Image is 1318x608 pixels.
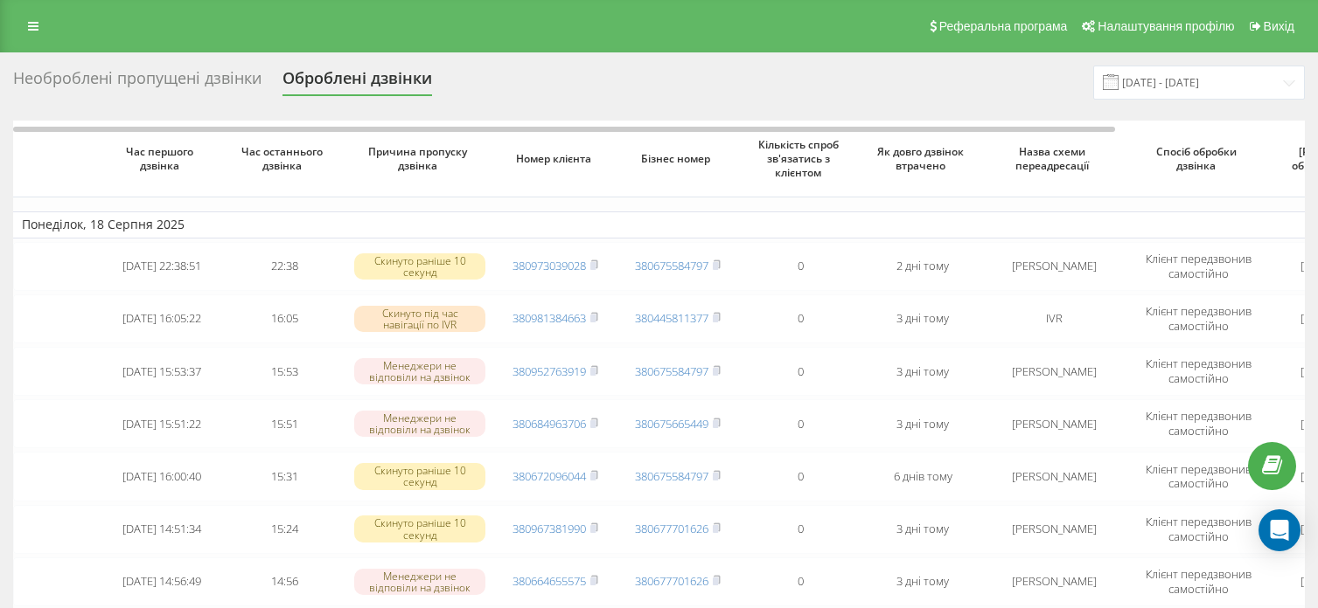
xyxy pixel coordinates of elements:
[513,310,586,326] a: 380981384663
[739,347,861,396] td: 0
[354,515,485,542] div: Скинуто раніше 10 секунд
[223,242,345,291] td: 22:38
[635,258,708,273] a: 380675584797
[101,505,223,554] td: [DATE] 14:51:34
[984,505,1124,554] td: [PERSON_NAME]
[635,573,708,589] a: 380677701626
[739,242,861,291] td: 0
[354,569,485,595] div: Менеджери не відповіли на дзвінок
[101,452,223,501] td: [DATE] 16:00:40
[861,347,984,396] td: 3 дні тому
[635,363,708,379] a: 380675584797
[861,242,984,291] td: 2 дні тому
[739,557,861,606] td: 0
[237,145,331,172] span: Час останнього дзвінка
[513,521,586,536] a: 380967381990
[1124,294,1273,343] td: Клієнт передзвонив самостійно
[354,411,485,437] div: Менеджери не відповіли на дзвінок
[1259,509,1301,551] div: Open Intercom Messenger
[861,557,984,606] td: 3 дні тому
[861,294,984,343] td: 3 дні тому
[1140,145,1258,172] span: Спосіб обробки дзвінка
[739,452,861,501] td: 0
[223,347,345,396] td: 15:53
[984,452,1124,501] td: [PERSON_NAME]
[1098,19,1234,33] span: Налаштування профілю
[354,306,485,332] div: Скинуто під час навігації по IVR
[861,399,984,448] td: 3 дні тому
[508,152,603,166] span: Номер клієнта
[513,258,586,273] a: 380973039028
[223,505,345,554] td: 15:24
[984,399,1124,448] td: [PERSON_NAME]
[354,253,485,280] div: Скинуто раніше 10 секунд
[1124,347,1273,396] td: Клієнт передзвонив самостійно
[1264,19,1294,33] span: Вихід
[101,557,223,606] td: [DATE] 14:56:49
[223,452,345,501] td: 15:31
[223,399,345,448] td: 15:51
[739,294,861,343] td: 0
[513,416,586,432] a: 380684963706
[1124,557,1273,606] td: Клієнт передзвонив самостійно
[101,242,223,291] td: [DATE] 22:38:51
[101,347,223,396] td: [DATE] 15:53:37
[282,69,432,96] div: Оброблені дзвінки
[1124,505,1273,554] td: Клієнт передзвонив самостійно
[513,363,586,379] a: 380952763919
[354,358,485,384] div: Менеджери не відповіли на дзвінок
[101,294,223,343] td: [DATE] 16:05:22
[984,557,1124,606] td: [PERSON_NAME]
[354,463,485,489] div: Скинуто раніше 10 секунд
[513,468,586,484] a: 380672096044
[635,468,708,484] a: 380675584797
[631,152,725,166] span: Бізнес номер
[739,399,861,448] td: 0
[635,310,708,326] a: 380445811377
[753,138,847,179] span: Кількість спроб зв'язатись з клієнтом
[999,145,1109,172] span: Назва схеми переадресації
[361,145,479,172] span: Причина пропуску дзвінка
[223,557,345,606] td: 14:56
[223,294,345,343] td: 16:05
[984,294,1124,343] td: IVR
[1124,242,1273,291] td: Клієнт передзвонив самостійно
[635,416,708,432] a: 380675665449
[513,573,586,589] a: 380664655575
[115,145,209,172] span: Час першого дзвінка
[984,242,1124,291] td: [PERSON_NAME]
[861,452,984,501] td: 6 днів тому
[1124,399,1273,448] td: Клієнт передзвонив самостійно
[13,69,262,96] div: Необроблені пропущені дзвінки
[101,399,223,448] td: [DATE] 15:51:22
[1124,452,1273,501] td: Клієнт передзвонив самостійно
[861,505,984,554] td: 3 дні тому
[875,145,970,172] span: Як довго дзвінок втрачено
[635,521,708,536] a: 380677701626
[984,347,1124,396] td: [PERSON_NAME]
[739,505,861,554] td: 0
[939,19,1068,33] span: Реферальна програма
